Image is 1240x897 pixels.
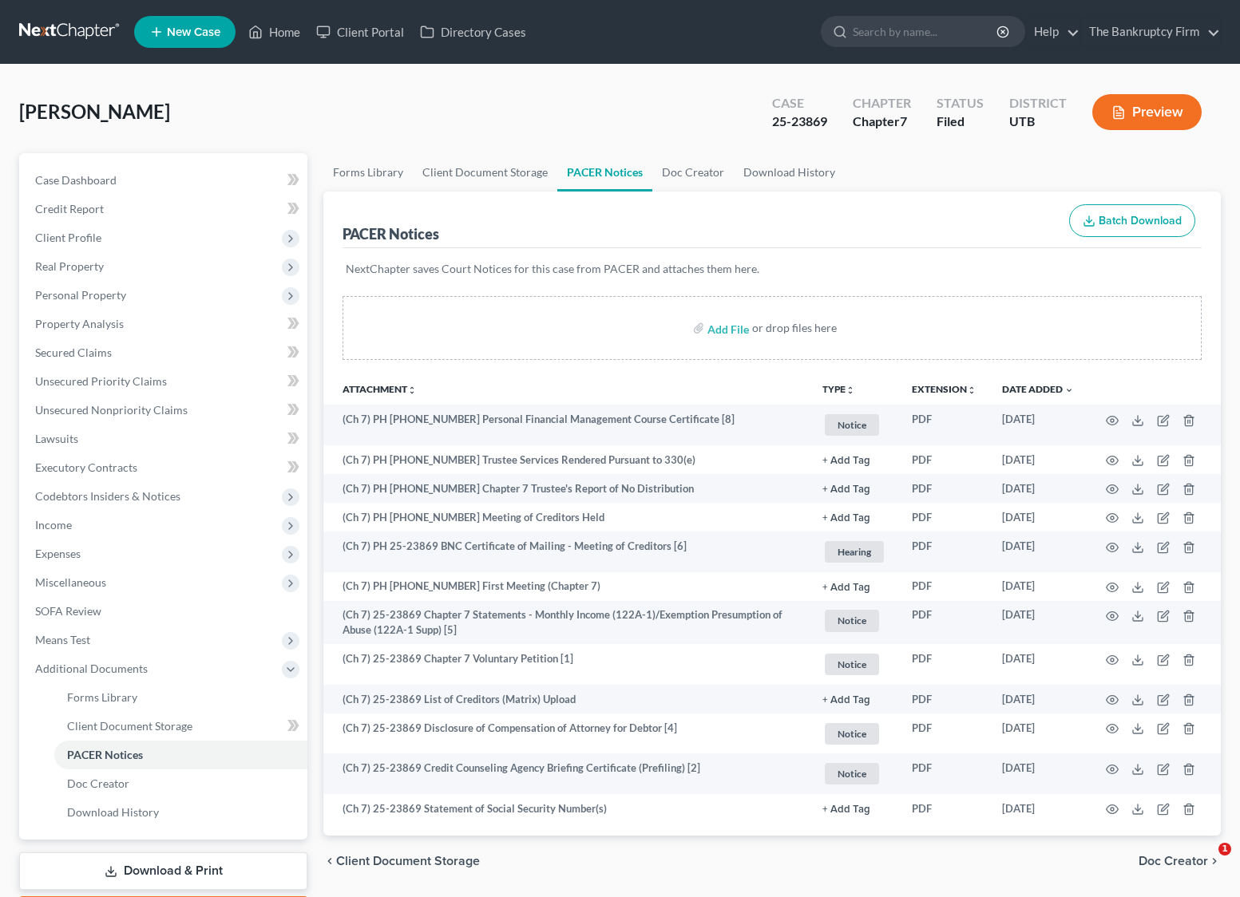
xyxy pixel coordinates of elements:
td: [DATE] [989,644,1087,685]
a: Doc Creator [54,769,307,798]
div: PACER Notices [343,224,439,243]
td: PDF [899,601,989,645]
p: NextChapter saves Court Notices for this case from PACER and attaches them here. [346,261,1198,277]
span: Real Property [35,259,104,273]
span: Doc Creator [67,776,129,790]
span: Credit Report [35,202,104,215]
a: SOFA Review [22,597,307,626]
td: (Ch 7) PH [PHONE_NUMBER] Trustee Services Rendered Pursuant to 330(e) [323,445,810,474]
a: + Add Tag [822,692,886,707]
span: PACER Notices [67,748,143,761]
span: Property Analysis [35,317,124,330]
span: Codebtors Insiders & Notices [35,489,180,503]
td: (Ch 7) PH [PHONE_NUMBER] Chapter 7 Trustee's Report of No Distribution [323,474,810,503]
a: Download History [734,153,845,192]
span: Notice [825,763,879,784]
div: Chapter [853,94,911,113]
a: + Add Tag [822,452,886,468]
td: (Ch 7) PH [PHONE_NUMBER] Meeting of Creditors Held [323,503,810,531]
span: Personal Property [35,288,126,302]
td: [DATE] [989,503,1087,531]
td: [DATE] [989,713,1087,754]
td: PDF [899,474,989,503]
span: Batch Download [1099,214,1182,227]
td: [DATE] [989,685,1087,713]
td: PDF [899,753,989,794]
td: [DATE] [989,572,1087,601]
button: chevron_left Client Document Storage [323,855,480,867]
a: Unsecured Priority Claims [22,367,307,396]
td: (Ch 7) 25-23869 Disclosure of Compensation of Attorney for Debtor [4] [323,713,810,754]
button: + Add Tag [822,804,870,815]
span: Notice [825,610,879,631]
div: Chapter [853,113,911,131]
button: Preview [1092,94,1202,130]
span: Notice [825,414,879,436]
a: Hearing [822,539,886,565]
a: Attachmentunfold_more [343,383,417,395]
button: + Add Tag [822,456,870,466]
td: (Ch 7) 25-23869 List of Creditors (Matrix) Upload [323,685,810,713]
a: + Add Tag [822,579,886,594]
a: Credit Report [22,195,307,223]
span: Expenses [35,547,81,560]
span: New Case [167,26,220,38]
td: [DATE] [989,601,1087,645]
button: + Add Tag [822,583,870,593]
span: Means Test [35,633,90,646]
a: PACER Notices [54,741,307,769]
span: Download History [67,805,159,819]
a: Notice [822,651,886,678]
span: Client Document Storage [67,719,192,733]
span: Lawsuits [35,432,78,445]
a: Client Document Storage [54,712,307,741]
span: Income [35,518,72,531]
span: Notice [825,654,879,675]
a: Unsecured Nonpriority Claims [22,396,307,425]
span: Case Dashboard [35,173,117,187]
div: Status [937,94,984,113]
span: 1 [1218,843,1231,856]
a: Lawsuits [22,425,307,453]
a: Notice [822,761,886,787]
a: + Add Tag [822,481,886,496]
a: Notice [822,607,886,634]
span: Hearing [825,541,884,563]
div: UTB [1009,113,1067,131]
div: Filed [937,113,984,131]
td: (Ch 7) 25-23869 Credit Counseling Agency Briefing Certificate (Prefiling) [2] [323,753,810,794]
a: + Add Tag [822,801,886,816]
td: PDF [899,405,989,445]
a: Extensionunfold_more [912,383,977,395]
td: (Ch 7) 25-23869 Chapter 7 Voluntary Petition [1] [323,644,810,685]
td: (Ch 7) 25-23869 Statement of Social Security Number(s) [323,794,810,823]
span: Additional Documents [35,662,148,675]
td: [DATE] [989,531,1087,572]
td: PDF [899,503,989,531]
a: Executory Contracts [22,453,307,482]
a: Notice [822,412,886,438]
td: PDF [899,794,989,823]
button: Batch Download [1069,204,1195,238]
a: Client Portal [308,18,412,46]
a: Forms Library [323,153,413,192]
button: + Add Tag [822,695,870,705]
a: PACER Notices [557,153,652,192]
a: The Bankruptcy Firm [1081,18,1220,46]
td: [DATE] [989,753,1087,794]
span: [PERSON_NAME] [19,100,170,123]
td: (Ch 7) PH 25-23869 BNC Certificate of Mailing - Meeting of Creditors [6] [323,531,810,572]
a: Notice [822,721,886,747]
td: [DATE] [989,794,1087,823]
a: Doc Creator [652,153,734,192]
td: PDF [899,685,989,713]
span: Client Document Storage [336,855,480,867]
span: Executory Contracts [35,460,137,474]
span: Client Profile [35,231,101,244]
span: Forms Library [67,690,137,704]
button: + Add Tag [822,484,870,495]
td: [DATE] [989,445,1087,474]
button: Doc Creator chevron_right [1139,855,1221,867]
i: unfold_more [846,385,855,395]
a: Home [240,18,308,46]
